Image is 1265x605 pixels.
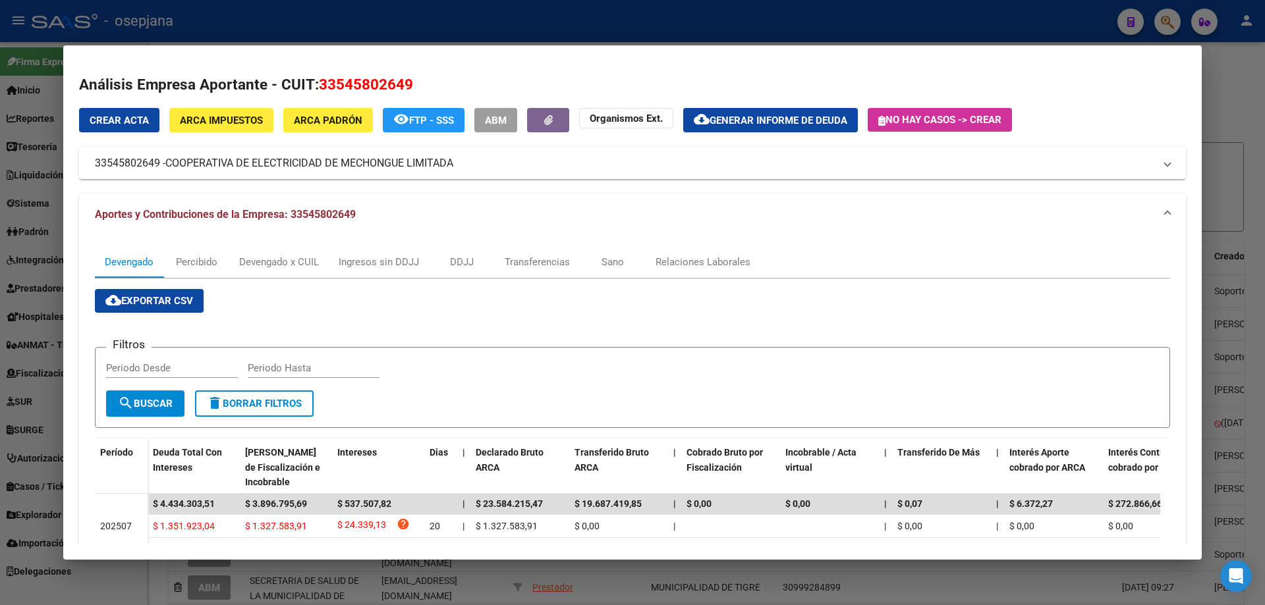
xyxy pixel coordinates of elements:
[1009,447,1085,473] span: Interés Aporte cobrado por ARCA
[884,521,886,531] span: |
[424,438,457,496] datatable-header-cell: Dias
[673,447,676,458] span: |
[668,438,681,496] datatable-header-cell: |
[457,438,470,496] datatable-header-cell: |
[95,289,204,313] button: Exportar CSV
[148,438,240,496] datatable-header-cell: Deuda Total Con Intereses
[1004,438,1103,496] datatable-header-cell: Interés Aporte cobrado por ARCA
[463,447,465,458] span: |
[470,438,569,496] datatable-header-cell: Declarado Bruto ARCA
[996,498,999,509] span: |
[476,521,538,531] span: $ 1.327.583,91
[79,108,159,132] button: Crear Acta
[673,542,675,553] span: |
[245,498,307,509] span: $ 3.896.795,69
[100,543,132,554] span: 202506
[884,498,887,509] span: |
[590,113,663,124] strong: Organismos Ext.
[673,498,676,509] span: |
[207,395,223,411] mat-icon: delete
[100,521,132,531] span: 202507
[1009,521,1034,531] span: $ 0,00
[868,108,1012,132] button: No hay casos -> Crear
[332,438,424,496] datatable-header-cell: Intereses
[673,521,675,531] span: |
[694,111,710,127] mat-icon: cloud_download
[785,498,810,509] span: $ 0,00
[996,447,999,458] span: |
[95,438,148,494] datatable-header-cell: Período
[463,542,464,553] span: |
[79,194,1186,236] mat-expansion-panel-header: Aportes y Contribuciones de la Empresa: 33545802649
[575,447,649,473] span: Transferido Bruto ARCA
[1108,542,1133,553] span: $ 0,00
[1220,560,1252,592] div: Open Intercom Messenger
[476,542,538,553] span: $ 1.550.522,82
[106,337,152,352] h3: Filtros
[95,208,356,221] span: Aportes y Contribuciones de la Empresa: 33545802649
[153,498,215,509] span: $ 4.434.303,51
[195,390,314,417] button: Borrar Filtros
[153,521,215,531] span: $ 1.351.923,04
[339,255,419,269] div: Ingresos sin DDJJ
[106,390,184,417] button: Buscar
[785,447,857,473] span: Incobrable / Acta virtual
[90,115,149,126] span: Crear Acta
[245,447,320,488] span: [PERSON_NAME] de Fiscalización e Incobrable
[575,498,642,509] span: $ 19.687.419,85
[897,521,922,531] span: $ 0,00
[397,517,410,531] i: help
[79,74,1186,96] h2: Análisis Empresa Aportante - CUIT:
[681,438,780,496] datatable-header-cell: Cobrado Bruto por Fiscalización
[450,255,474,269] div: DDJJ
[337,517,386,535] span: $ 24.339,13
[575,542,636,553] span: $ 1.550.522,82
[897,542,922,553] span: $ 0,00
[180,115,263,126] span: ARCA Impuestos
[575,521,600,531] span: $ 0,00
[780,438,879,496] datatable-header-cell: Incobrable / Acta virtual
[463,498,465,509] span: |
[996,521,998,531] span: |
[687,498,712,509] span: $ 0,00
[165,155,453,171] span: COOPERATIVA DE ELECTRICIDAD DE MECHONGUE LIMITADA
[100,447,133,458] span: Período
[207,398,302,409] span: Borrar Filtros
[879,438,892,496] datatable-header-cell: |
[897,498,922,509] span: $ 0,07
[579,108,673,128] button: Organismos Ext.
[569,438,668,496] datatable-header-cell: Transferido Bruto ARCA
[476,498,543,509] span: $ 23.584.215,47
[656,255,750,269] div: Relaciones Laborales
[878,114,1001,126] span: No hay casos -> Crear
[240,438,332,496] datatable-header-cell: Deuda Bruta Neto de Fiscalización e Incobrable
[474,108,517,132] button: ABM
[884,542,886,553] span: |
[683,108,858,132] button: Generar informe de deuda
[105,295,193,307] span: Exportar CSV
[897,447,980,458] span: Transferido De Más
[319,76,413,93] span: 33545802649
[176,255,217,269] div: Percibido
[1103,438,1202,496] datatable-header-cell: Interés Contribución cobrado por ARCA
[337,447,377,458] span: Intereses
[118,398,173,409] span: Buscar
[245,521,307,531] span: $ 1.327.583,91
[118,395,134,411] mat-icon: search
[79,147,1186,179] mat-expansion-panel-header: 33545802649 -COOPERATIVA DE ELECTRICIDAD DE MECHONGUE LIMITADA
[1108,447,1194,473] span: Interés Contribución cobrado por ARCA
[476,447,544,473] span: Declarado Bruto ARCA
[95,155,1154,171] mat-panel-title: 33545802649 -
[505,255,570,269] div: Transferencias
[105,255,154,269] div: Devengado
[1108,498,1162,509] span: $ 272.866,66
[294,115,362,126] span: ARCA Padrón
[383,108,464,132] button: FTP - SSS
[239,255,319,269] div: Devengado x CUIL
[430,521,440,531] span: 20
[463,521,464,531] span: |
[169,108,273,132] button: ARCA Impuestos
[710,115,847,126] span: Generar informe de deuda
[687,447,763,473] span: Cobrado Bruto por Fiscalización
[105,292,121,308] mat-icon: cloud_download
